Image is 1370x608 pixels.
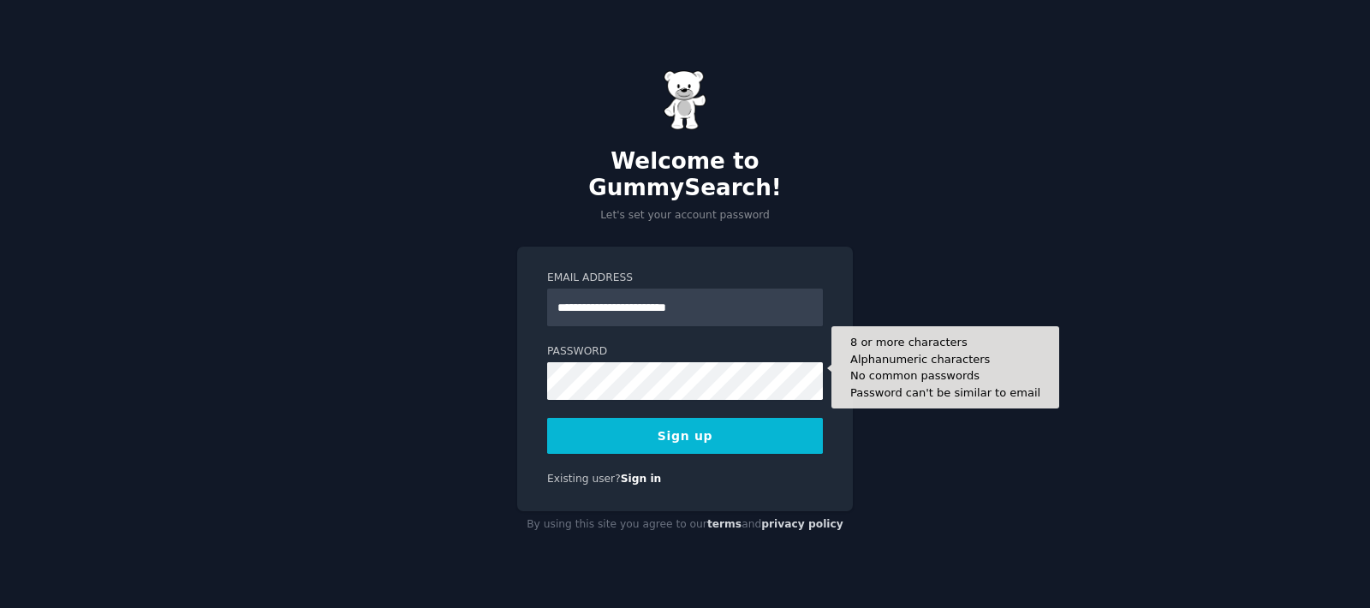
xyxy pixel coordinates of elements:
a: privacy policy [761,518,843,530]
label: Password [547,344,823,360]
span: Existing user? [547,473,621,485]
a: Sign in [621,473,662,485]
a: terms [707,518,742,530]
h2: Welcome to GummySearch! [517,148,853,202]
img: Gummy Bear [664,70,706,130]
p: Let's set your account password [517,208,853,224]
label: Email Address [547,271,823,286]
button: Sign up [547,418,823,454]
div: By using this site you agree to our and [517,511,853,539]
